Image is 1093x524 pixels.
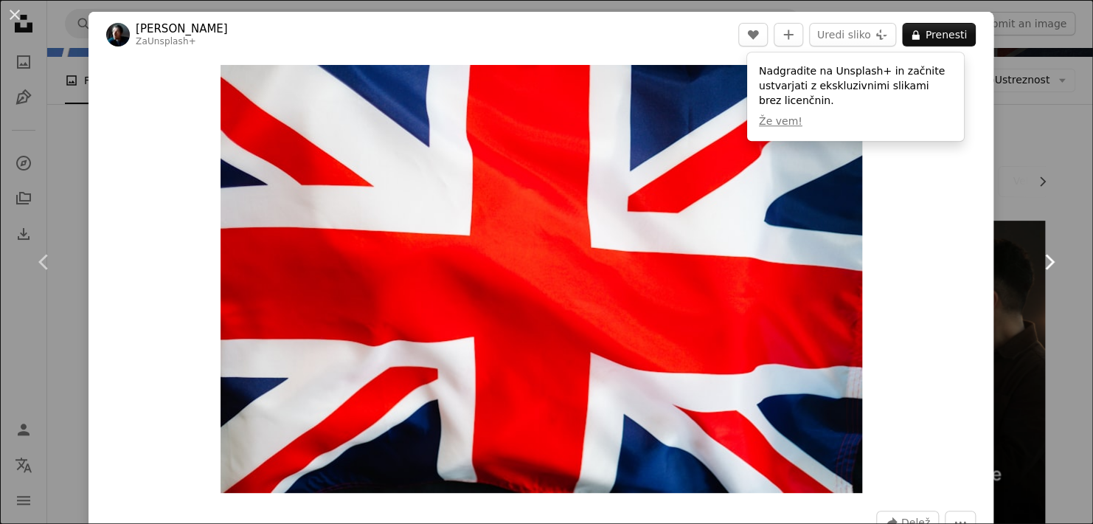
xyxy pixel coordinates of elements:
a: [PERSON_NAME] [136,21,228,36]
font: Uredi sliko [817,24,871,46]
button: Dodaj v zbirko [774,23,803,46]
button: Uredi sliko [809,23,896,46]
font: Prenesti [926,24,967,46]
button: Prenesti [902,23,976,46]
a: Next [1004,191,1093,333]
a: Unsplash+ [148,36,196,46]
div: Za [136,36,228,48]
button: Že vem! [759,114,802,129]
img: rdeča, bela in modra zastava s črnim ozadjem [221,65,862,493]
font: Nadgradite na Unsplash+ in začnite ustvarjati z ekskluzivnimi slikami brez licenčnin. [759,65,945,106]
button: Všeč [738,23,768,46]
button: Povečajte to sliko [221,65,862,493]
img: Pojdi na profil Wesleyja Tingeyja [106,23,130,46]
